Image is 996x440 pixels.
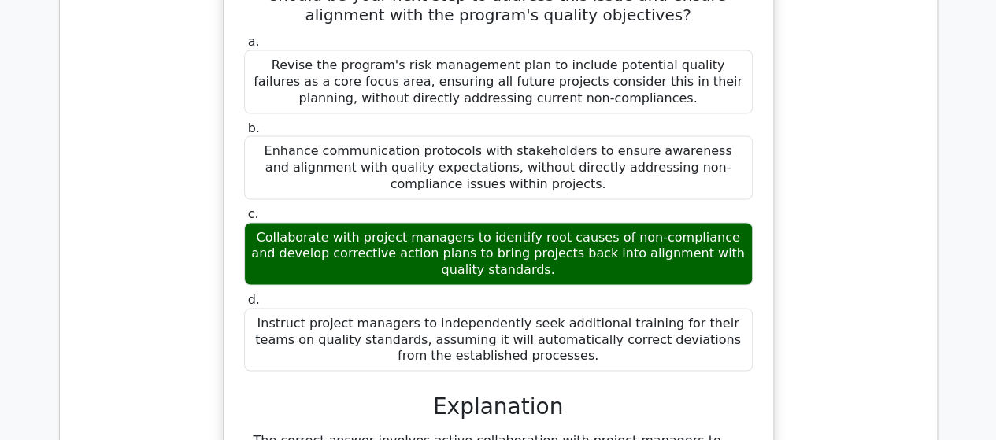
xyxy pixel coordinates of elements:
[248,205,259,220] span: c.
[248,33,260,48] span: a.
[244,135,753,198] div: Enhance communication protocols with stakeholders to ensure awareness and alignment with quality ...
[244,222,753,285] div: Collaborate with project managers to identify root causes of non-compliance and develop correctiv...
[244,308,753,371] div: Instruct project managers to independently seek additional training for their teams on quality st...
[248,291,260,306] span: d.
[244,50,753,113] div: Revise the program's risk management plan to include potential quality failures as a core focus a...
[248,120,260,135] span: b.
[254,393,743,420] h3: Explanation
